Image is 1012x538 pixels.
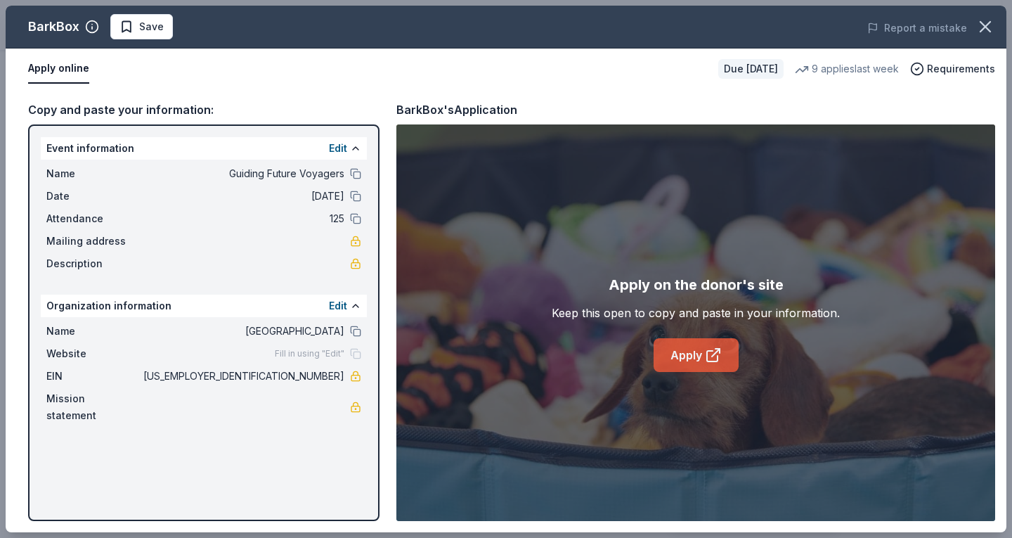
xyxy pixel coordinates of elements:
[110,14,173,39] button: Save
[910,60,995,77] button: Requirements
[46,165,141,182] span: Name
[28,54,89,84] button: Apply online
[396,101,517,119] div: BarkBox's Application
[609,274,784,296] div: Apply on the donor's site
[139,18,164,35] span: Save
[28,101,379,119] div: Copy and paste your information:
[654,338,739,372] a: Apply
[46,210,141,227] span: Attendance
[141,368,344,385] span: [US_EMPLOYER_IDENTIFICATION_NUMBER]
[46,390,141,424] span: Mission statement
[46,255,141,272] span: Description
[275,348,344,359] span: Fill in using "Edit"
[46,323,141,340] span: Name
[46,368,141,385] span: EIN
[141,188,344,205] span: [DATE]
[718,59,784,79] div: Due [DATE]
[795,60,899,77] div: 9 applies last week
[41,295,367,317] div: Organization information
[28,15,79,38] div: BarkBox
[329,297,347,314] button: Edit
[927,60,995,77] span: Requirements
[41,137,367,160] div: Event information
[141,323,344,340] span: [GEOGRAPHIC_DATA]
[329,140,347,157] button: Edit
[141,210,344,227] span: 125
[141,165,344,182] span: Guiding Future Voyagers
[867,20,967,37] button: Report a mistake
[552,305,840,321] div: Keep this open to copy and paste in your information.
[46,233,141,250] span: Mailing address
[46,345,141,362] span: Website
[46,188,141,205] span: Date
